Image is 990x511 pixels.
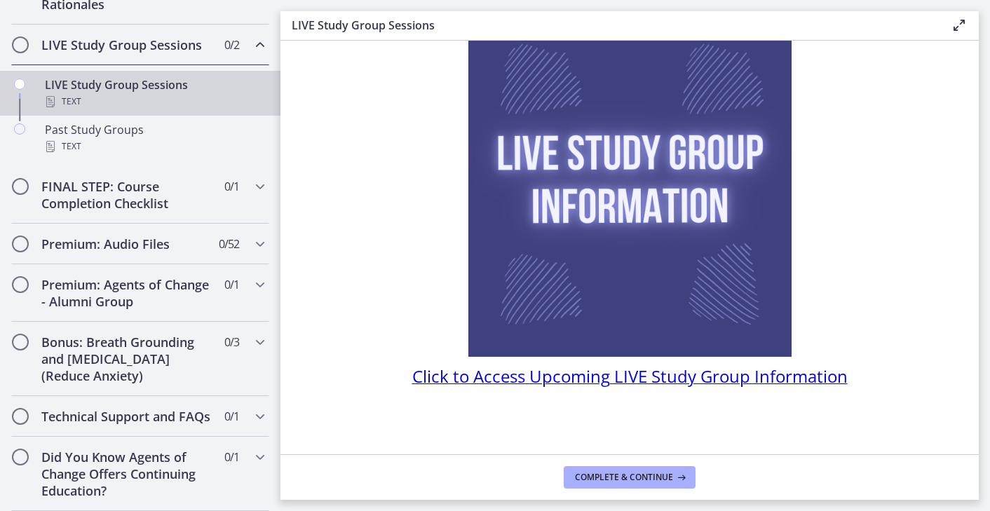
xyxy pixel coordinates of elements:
[224,276,239,293] span: 0 / 1
[41,334,212,384] h2: Bonus: Breath Grounding and [MEDICAL_DATA] (Reduce Anxiety)
[224,334,239,350] span: 0 / 3
[41,408,212,425] h2: Technical Support and FAQs
[41,178,212,212] h2: FINAL STEP: Course Completion Checklist
[219,236,239,252] span: 0 / 52
[41,36,212,53] h2: LIVE Study Group Sessions
[292,17,928,34] h3: LIVE Study Group Sessions
[224,36,239,53] span: 0 / 2
[575,472,673,483] span: Complete & continue
[468,34,792,357] img: Live_Study_Group_Information.png
[41,236,212,252] h2: Premium: Audio Files
[564,466,696,489] button: Complete & continue
[45,138,264,155] div: Text
[45,93,264,110] div: Text
[224,408,239,425] span: 0 / 1
[224,178,239,195] span: 0 / 1
[412,364,848,388] span: Click to Access Upcoming LIVE Study Group Information
[45,76,264,110] div: LIVE Study Group Sessions
[45,121,264,155] div: Past Study Groups
[224,449,239,465] span: 0 / 1
[41,449,212,499] h2: Did You Know Agents of Change Offers Continuing Education?
[412,371,848,386] a: Click to Access Upcoming LIVE Study Group Information
[41,276,212,310] h2: Premium: Agents of Change - Alumni Group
